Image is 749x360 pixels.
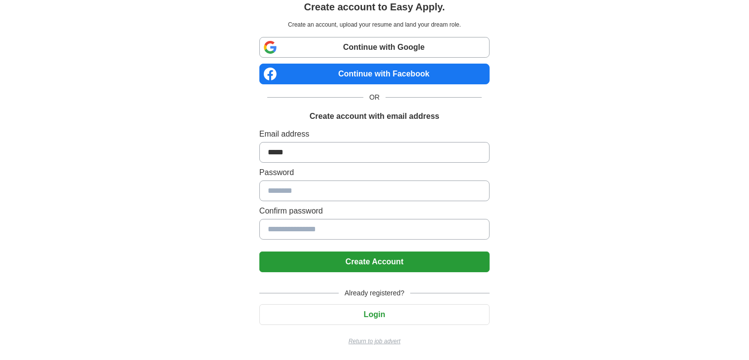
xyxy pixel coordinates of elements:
h1: Create account with email address [310,110,439,122]
label: Password [259,167,490,179]
a: Continue with Facebook [259,64,490,84]
span: Already registered? [339,288,410,298]
label: Confirm password [259,205,490,217]
button: Login [259,304,490,325]
a: Return to job advert [259,337,490,346]
a: Continue with Google [259,37,490,58]
p: Create an account, upload your resume and land your dream role. [261,20,488,29]
a: Login [259,310,490,319]
label: Email address [259,128,490,140]
button: Create Account [259,252,490,272]
span: OR [363,92,386,103]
